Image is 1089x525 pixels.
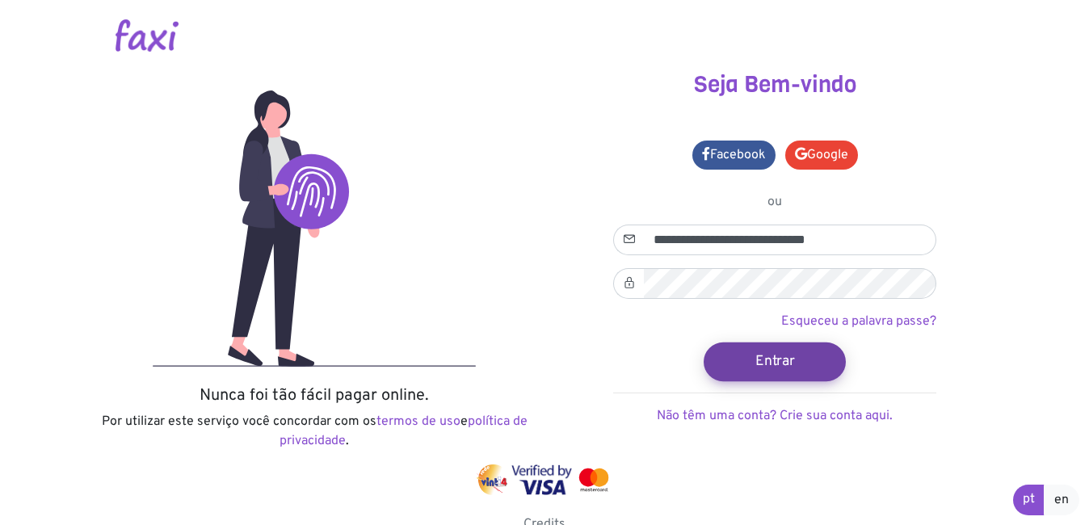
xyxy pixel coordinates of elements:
[1044,485,1079,515] a: en
[613,192,936,212] p: ou
[692,141,776,170] a: Facebook
[96,412,532,451] p: Por utilizar este serviço você concordar com os e .
[557,71,993,99] h3: Seja Bem-vindo
[511,464,572,495] img: visa
[657,408,893,424] a: Não têm uma conta? Crie sua conta aqui.
[575,464,612,495] img: mastercard
[704,342,846,380] button: Entrar
[1013,485,1045,515] a: pt
[376,414,460,430] a: termos de uso
[785,141,858,170] a: Google
[96,386,532,405] h5: Nunca foi tão fácil pagar online.
[477,464,509,495] img: vinti4
[781,313,936,330] a: Esqueceu a palavra passe?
